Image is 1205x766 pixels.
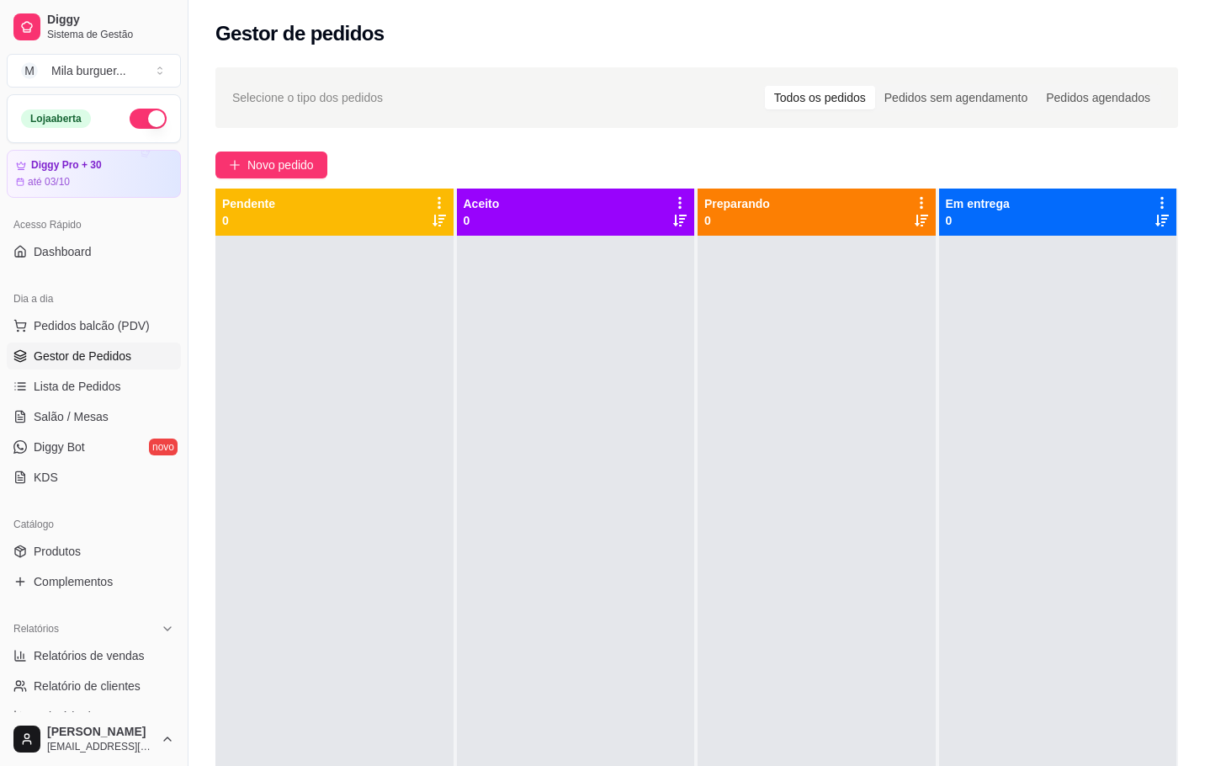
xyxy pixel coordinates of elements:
[34,647,145,664] span: Relatórios de vendas
[215,152,327,178] button: Novo pedido
[7,150,181,198] a: Diggy Pro + 30até 03/10
[247,156,314,174] span: Novo pedido
[34,469,58,486] span: KDS
[47,28,174,41] span: Sistema de Gestão
[7,464,181,491] a: KDS
[222,195,275,212] p: Pendente
[7,703,181,730] a: Relatório de mesas
[28,175,70,189] article: até 03/10
[34,439,85,455] span: Diggy Bot
[13,622,59,636] span: Relatórios
[34,708,135,725] span: Relatório de mesas
[7,434,181,460] a: Diggy Botnovo
[34,348,131,364] span: Gestor de Pedidos
[7,642,181,669] a: Relatórios de vendas
[7,238,181,265] a: Dashboard
[34,408,109,425] span: Salão / Mesas
[31,159,102,172] article: Diggy Pro + 30
[47,13,174,28] span: Diggy
[704,212,770,229] p: 0
[47,725,154,740] span: [PERSON_NAME]
[21,109,91,128] div: Loja aberta
[7,511,181,538] div: Catálogo
[7,673,181,700] a: Relatório de clientes
[34,573,113,590] span: Complementos
[464,195,500,212] p: Aceito
[7,211,181,238] div: Acesso Rápido
[7,719,181,759] button: [PERSON_NAME][EMAIL_ADDRESS][DOMAIN_NAME]
[7,343,181,370] a: Gestor de Pedidos
[34,378,121,395] span: Lista de Pedidos
[765,86,875,109] div: Todos os pedidos
[130,109,167,129] button: Alterar Status
[7,373,181,400] a: Lista de Pedidos
[7,7,181,47] a: DiggySistema de Gestão
[51,62,126,79] div: Mila burguer ...
[229,159,241,171] span: plus
[1037,86,1160,109] div: Pedidos agendados
[7,403,181,430] a: Salão / Mesas
[47,740,154,753] span: [EMAIL_ADDRESS][DOMAIN_NAME]
[7,568,181,595] a: Complementos
[34,543,81,560] span: Produtos
[464,212,500,229] p: 0
[7,538,181,565] a: Produtos
[21,62,38,79] span: M
[7,54,181,88] button: Select a team
[946,195,1010,212] p: Em entrega
[232,88,383,107] span: Selecione o tipo dos pedidos
[222,212,275,229] p: 0
[34,678,141,694] span: Relatório de clientes
[34,243,92,260] span: Dashboard
[946,212,1010,229] p: 0
[7,285,181,312] div: Dia a dia
[7,312,181,339] button: Pedidos balcão (PDV)
[875,86,1037,109] div: Pedidos sem agendamento
[704,195,770,212] p: Preparando
[34,317,150,334] span: Pedidos balcão (PDV)
[215,20,385,47] h2: Gestor de pedidos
